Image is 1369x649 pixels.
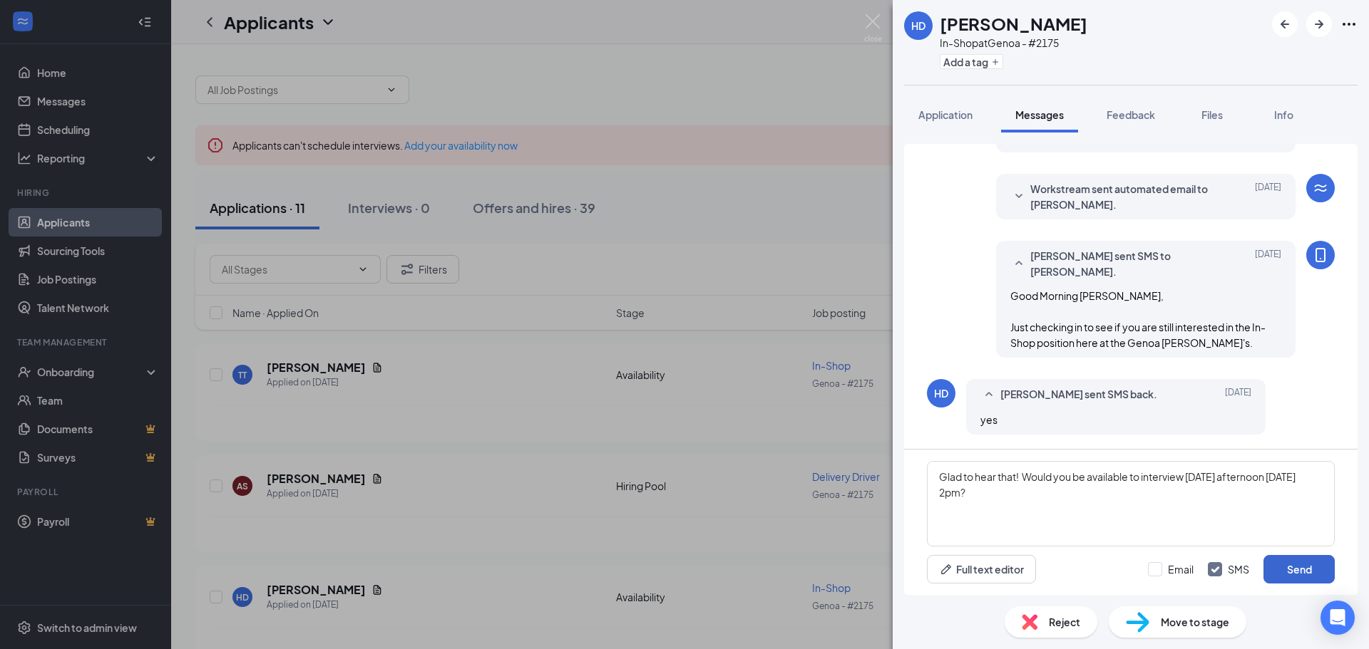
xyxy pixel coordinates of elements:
svg: Ellipses [1340,16,1358,33]
div: Open Intercom Messenger [1321,601,1355,635]
div: HD [911,19,926,33]
span: Workstream sent automated email to [PERSON_NAME]. [1030,181,1217,212]
button: Full text editorPen [927,555,1036,583]
svg: Plus [991,58,1000,66]
div: HD [934,386,948,400]
svg: WorkstreamLogo [1312,180,1329,197]
span: [PERSON_NAME] sent SMS to [PERSON_NAME]. [1030,248,1217,279]
span: Move to stage [1161,614,1229,630]
span: yes [980,413,998,426]
button: ArrowRight [1306,11,1332,37]
span: Files [1201,108,1223,121]
span: [DATE] [1255,181,1281,212]
svg: MobileSms [1312,246,1329,264]
div: In-Shop at Genoa - #2175 [940,36,1087,50]
svg: ArrowRight [1311,16,1328,33]
span: Info [1274,108,1293,121]
svg: Pen [939,562,953,576]
svg: ArrowLeftNew [1276,16,1293,33]
span: Feedback [1107,108,1155,121]
span: Good Morning [PERSON_NAME], Just checking in to see if you are still interested in the In-Shop po... [1010,289,1266,349]
h1: [PERSON_NAME] [940,11,1087,36]
span: Reject [1049,614,1080,630]
textarea: Glad to hear that! Would you be available to interview [DATE] afternoon [DATE] 2pm? [927,461,1335,546]
svg: SmallChevronUp [980,386,998,403]
button: Send [1263,555,1335,583]
span: [PERSON_NAME] sent SMS back. [1000,386,1157,403]
span: Messages [1015,108,1064,121]
button: ArrowLeftNew [1272,11,1298,37]
span: [DATE] [1255,248,1281,279]
svg: SmallChevronDown [1010,188,1027,205]
button: PlusAdd a tag [940,54,1003,69]
span: Application [918,108,973,121]
span: [DATE] [1225,386,1251,403]
svg: SmallChevronUp [1010,255,1027,272]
